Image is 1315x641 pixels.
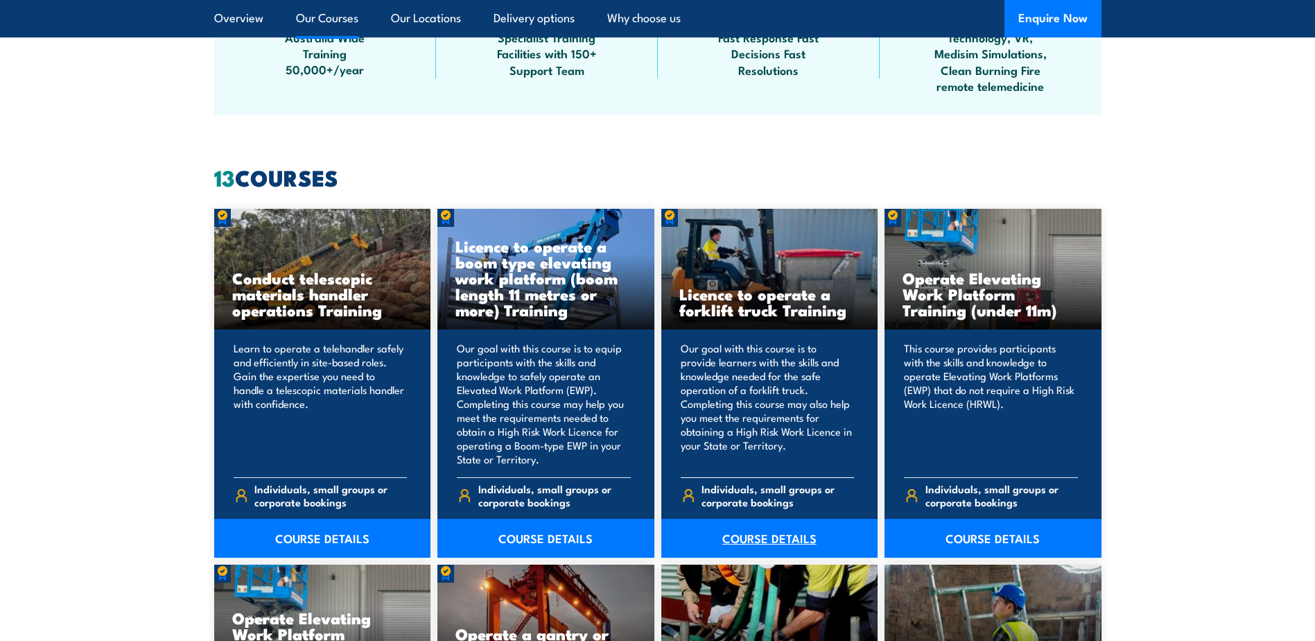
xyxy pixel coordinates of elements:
a: COURSE DETAILS [885,519,1101,558]
p: Our goal with this course is to equip participants with the skills and knowledge to safely operat... [457,341,631,466]
span: Specialist Training Facilities with 150+ Support Team [485,29,609,78]
h2: COURSES [214,167,1101,187]
span: Individuals, small groups or corporate bookings [254,482,407,508]
span: Technology, VR, Medisim Simulations, Clean Burning Fire remote telemedicine [928,29,1053,94]
strong: 13 [214,160,235,194]
span: Individuals, small groups or corporate bookings [702,482,854,508]
h3: Licence to operate a boom type elevating work platform (boom length 11 metres or more) Training [455,238,636,318]
p: This course provides participants with the skills and knowledge to operate Elevating Work Platfor... [904,341,1078,466]
a: COURSE DETAILS [437,519,654,558]
span: Australia Wide Training 50,000+/year [263,29,387,78]
a: COURSE DETAILS [661,519,878,558]
a: COURSE DETAILS [214,519,431,558]
span: Individuals, small groups or corporate bookings [925,482,1078,508]
h3: Licence to operate a forklift truck Training [679,286,860,318]
p: Our goal with this course is to provide learners with the skills and knowledge needed for the saf... [681,341,855,466]
span: Individuals, small groups or corporate bookings [478,482,631,508]
h3: Conduct telescopic materials handler operations Training [232,270,413,318]
h3: Operate Elevating Work Platform Training (under 11m) [903,270,1083,318]
p: Learn to operate a telehandler safely and efficiently in site-based roles. Gain the expertise you... [234,341,408,466]
span: Fast Response Fast Decisions Fast Resolutions [706,29,831,78]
